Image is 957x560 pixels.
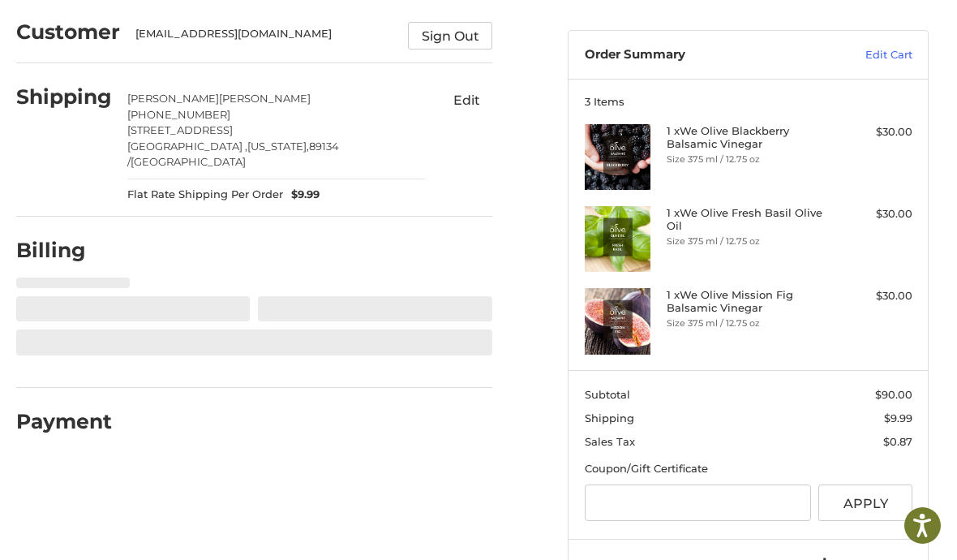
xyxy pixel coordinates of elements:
[127,187,283,203] span: Flat Rate Shipping Per Order
[667,317,826,330] li: Size 375 ml / 12.75 oz
[16,409,112,434] h2: Payment
[585,411,634,424] span: Shipping
[131,155,246,168] span: [GEOGRAPHIC_DATA]
[585,435,635,448] span: Sales Tax
[818,485,912,521] button: Apply
[585,461,912,477] div: Coupon/Gift Certificate
[585,388,630,401] span: Subtotal
[667,124,826,151] h4: 1 x We Olive Blackberry Balsamic Vinegar
[127,123,233,136] span: [STREET_ADDRESS]
[16,84,112,110] h2: Shipping
[135,26,393,50] div: [EMAIL_ADDRESS][DOMAIN_NAME]
[830,206,912,222] div: $30.00
[16,238,111,263] h2: Billing
[830,288,912,304] div: $30.00
[883,435,912,448] span: $0.87
[884,411,912,424] span: $9.99
[667,206,826,233] h4: 1 x We Olive Fresh Basil Olive Oil
[440,87,492,113] button: Edit
[585,485,811,521] input: Gift Certificate or Coupon Code
[16,19,120,45] h2: Customer
[875,388,912,401] span: $90.00
[830,124,912,140] div: $30.00
[247,140,309,153] span: [US_STATE],
[127,92,219,105] span: [PERSON_NAME]
[127,108,230,121] span: [PHONE_NUMBER]
[187,21,206,41] button: Open LiveChat chat widget
[667,153,826,166] li: Size 375 ml / 12.75 oz
[219,92,311,105] span: [PERSON_NAME]
[23,24,183,37] p: We're away right now. Please check back later!
[127,140,247,153] span: [GEOGRAPHIC_DATA] ,
[667,235,826,248] li: Size 375 ml / 12.75 oz
[408,22,492,50] button: Sign Out
[808,47,912,63] a: Edit Cart
[585,95,912,108] h3: 3 Items
[585,47,809,63] h3: Order Summary
[283,187,320,203] span: $9.99
[667,288,826,315] h4: 1 x We Olive Mission Fig Balsamic Vinegar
